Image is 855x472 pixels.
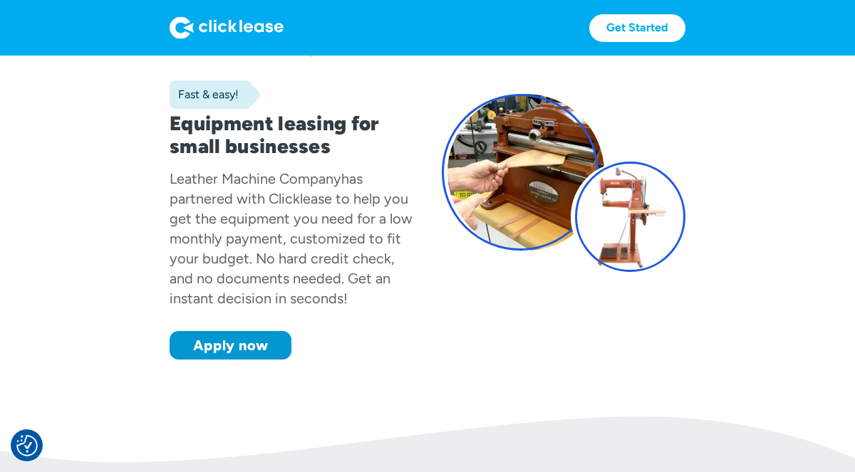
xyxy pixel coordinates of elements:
h1: Equipment leasing for small businesses [170,112,413,157]
a: Apply now [170,331,291,360]
a: Get Started [589,14,685,42]
img: Logo [170,16,284,39]
div: Fast & easy! [170,88,239,102]
img: Revisit consent button [16,435,38,456]
button: Consent Preferences [16,435,38,456]
div: has partnered with Clicklease to help you get the equipment you need for a low monthly payment, c... [170,170,413,307]
div: Leather Machine Company [170,170,341,187]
